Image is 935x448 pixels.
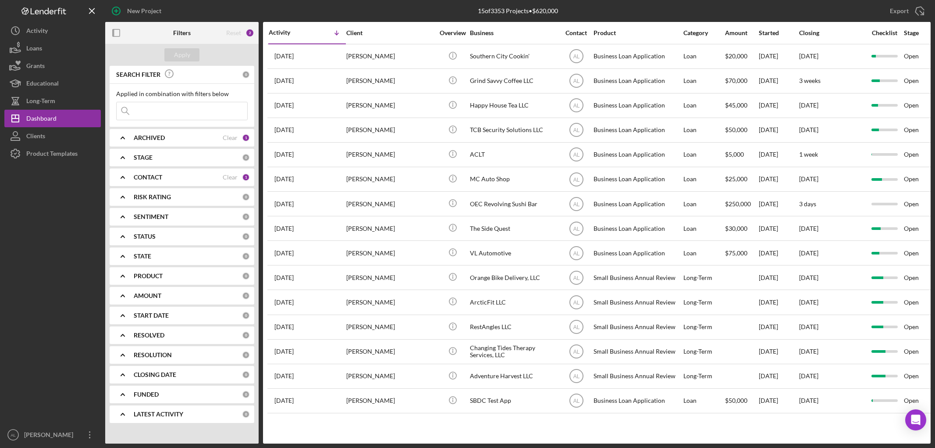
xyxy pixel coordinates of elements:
div: Category [683,29,724,36]
div: 0 [242,193,250,201]
b: PRODUCT [134,272,163,280]
div: $75,000 [725,241,758,265]
div: 0 [242,213,250,221]
button: Export [881,2,931,20]
div: Loan [683,217,724,240]
b: ARCHIVED [134,134,165,141]
button: Clients [4,127,101,145]
text: AL [573,300,579,306]
div: 0 [242,331,250,339]
time: 3 weeks [799,77,821,84]
div: Long-Term [683,340,724,363]
button: Grants [4,57,101,75]
div: Business Loan Application [594,69,681,93]
div: 0 [242,371,250,379]
time: 2025-07-17 21:36 [274,201,294,208]
div: Business Loan Application [594,389,681,412]
time: [DATE] [799,298,818,306]
div: Activity [26,22,48,42]
time: 2025-06-26 04:21 [274,250,294,257]
div: [PERSON_NAME] [346,192,434,215]
div: Dashboard [26,110,57,129]
time: 2025-08-19 23:00 [274,53,294,60]
time: [DATE] [799,397,818,404]
text: AL [573,324,579,330]
div: [DATE] [759,365,798,388]
b: RESOLUTION [134,351,172,358]
div: [DATE] [759,94,798,117]
button: Activity [4,22,101,39]
div: 0 [242,292,250,300]
time: 2025-08-03 20:24 [274,126,294,133]
div: [DATE] [759,315,798,339]
button: Educational [4,75,101,92]
div: Activity [269,29,307,36]
div: Business Loan Application [594,45,681,68]
div: Business Loan Application [594,143,681,166]
div: Long-Term [683,266,724,289]
div: 0 [242,233,250,240]
b: RISK RATING [134,194,171,201]
div: [PERSON_NAME] [346,266,434,289]
div: $45,000 [725,94,758,117]
div: Open Intercom Messenger [905,409,926,430]
div: 0 [242,351,250,359]
div: [DATE] [759,69,798,93]
b: LATEST ACTIVITY [134,411,183,418]
div: $5,000 [725,143,758,166]
div: 1 [242,134,250,142]
div: Apply [174,48,190,61]
div: [PERSON_NAME] [346,340,434,363]
div: $50,000 [725,389,758,412]
div: Business Loan Application [594,94,681,117]
time: [DATE] [799,225,818,232]
div: Small Business Annual Review [594,290,681,314]
div: TCB Security Solutions LLC [470,118,558,142]
button: New Project [105,2,170,20]
div: Small Business Annual Review [594,365,681,388]
div: [PERSON_NAME] [346,143,434,166]
div: [PERSON_NAME] [346,389,434,412]
div: [PERSON_NAME] [346,168,434,191]
text: AL [573,78,579,84]
div: [PERSON_NAME] [22,426,79,446]
div: Long-Term [683,365,724,388]
time: 2025-05-28 21:49 [274,348,294,355]
text: AL [573,127,579,133]
div: Loan [683,69,724,93]
div: $25,000 [725,168,758,191]
time: 1 week [799,151,818,158]
div: Happy House Tea LLC [470,94,558,117]
div: [DATE] [759,266,798,289]
b: RESOLVED [134,332,164,339]
div: Export [890,2,909,20]
time: 3 days [799,200,816,208]
text: AL [573,176,579,183]
div: Closing [799,29,865,36]
b: STATE [134,253,151,260]
div: Product Templates [26,145,78,165]
div: [DATE] [759,143,798,166]
b: CONTACT [134,174,162,181]
div: MC Auto Shop [470,168,558,191]
div: $70,000 [725,69,758,93]
div: [PERSON_NAME] [346,217,434,240]
text: AL [573,373,579,380]
time: [DATE] [799,249,818,257]
div: Loan [683,241,724,265]
button: Dashboard [4,110,101,127]
div: Loan [683,45,724,68]
div: [PERSON_NAME] [346,118,434,142]
time: [DATE] [799,175,818,183]
div: [PERSON_NAME] [346,365,434,388]
text: AL [11,433,16,437]
button: AL[PERSON_NAME] [4,426,101,444]
div: 2 [245,29,254,37]
time: 2025-07-23 21:45 [274,151,294,158]
time: [DATE] [799,101,818,109]
b: FUNDED [134,391,159,398]
div: [DATE] [759,241,798,265]
div: Business Loan Application [594,241,681,265]
div: Business Loan Application [594,118,681,142]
